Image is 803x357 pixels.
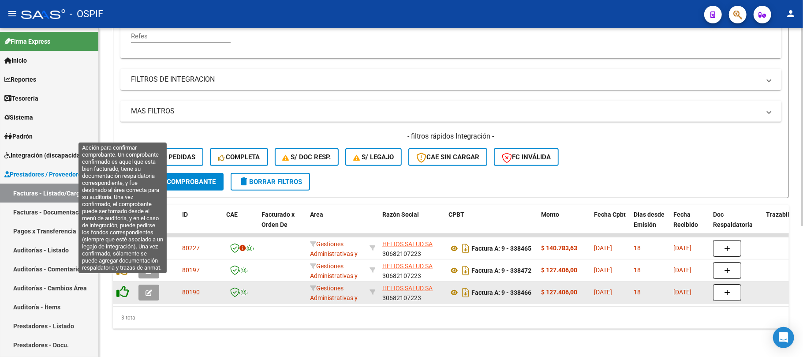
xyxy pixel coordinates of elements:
[4,150,86,160] span: Integración (discapacidad)
[673,211,698,228] span: Fecha Recibido
[594,211,626,218] span: Fecha Cpbt
[275,148,339,166] button: S/ Doc Resp.
[460,263,471,278] i: Descargar documento
[634,289,641,296] span: 18
[494,148,559,166] button: FC Inválida
[673,267,691,274] span: [DATE]
[4,94,38,103] span: Tesorería
[382,283,441,302] div: 30682107223
[773,327,794,348] div: Open Intercom Messenger
[218,153,260,161] span: Completa
[471,245,531,252] strong: Factura A: 9 - 338465
[182,211,188,218] span: ID
[382,263,433,270] span: HELIOS SALUD SA
[306,205,366,244] datatable-header-cell: Area
[590,205,630,244] datatable-header-cell: Fecha Cpbt
[231,173,310,191] button: Borrar Filtros
[408,148,487,166] button: CAE SIN CARGAR
[502,153,551,161] span: FC Inválida
[239,178,302,186] span: Borrar Filtros
[7,8,18,19] mat-icon: menu
[382,261,441,280] div: 30682107223
[128,178,216,186] span: Buscar Comprobante
[471,267,531,274] strong: Factura A: 9 - 338472
[448,211,464,218] span: CPBT
[541,267,577,274] strong: $ 127.406,00
[131,106,760,116] mat-panel-title: MAS FILTROS
[4,169,85,179] span: Prestadores / Proveedores
[128,176,139,187] mat-icon: search
[258,205,306,244] datatable-header-cell: Facturado x Orden De
[283,153,331,161] span: S/ Doc Resp.
[460,286,471,300] i: Descargar documento
[713,211,753,228] span: Doc Respaldatoria
[182,289,200,296] span: 80190
[541,289,577,296] strong: $ 127.406,00
[538,205,590,244] datatable-header-cell: Monto
[120,101,781,122] mat-expansion-panel-header: MAS FILTROS
[120,148,203,166] button: Conf. no pedidas
[382,211,419,218] span: Razón Social
[179,205,223,244] datatable-header-cell: ID
[128,153,195,161] span: Conf. no pedidas
[4,75,36,84] span: Reportes
[182,244,200,252] span: 80227
[594,267,612,274] span: [DATE]
[345,148,402,166] button: S/ legajo
[131,75,760,84] mat-panel-title: FILTROS DE INTEGRACION
[673,289,691,296] span: [DATE]
[634,267,641,274] span: 18
[226,211,238,218] span: CAE
[710,205,762,244] datatable-header-cell: Doc Respaldatoria
[210,148,268,166] button: Completa
[310,241,358,268] span: Gestiones Administrativas y Otros
[239,176,249,187] mat-icon: delete
[785,8,796,19] mat-icon: person
[113,307,789,329] div: 3 total
[353,153,394,161] span: S/ legajo
[120,69,781,90] mat-expansion-panel-header: FILTROS DE INTEGRACION
[261,211,295,228] span: Facturado x Orden De
[310,263,358,290] span: Gestiones Administrativas y Otros
[541,244,577,252] strong: $ 140.783,63
[416,153,479,161] span: CAE SIN CARGAR
[634,244,641,252] span: 18
[120,173,224,191] button: Buscar Comprobante
[4,113,33,122] span: Sistema
[670,205,710,244] datatable-header-cell: Fecha Recibido
[120,132,781,141] h4: - filtros rápidos Integración -
[471,289,531,296] strong: Factura A: 9 - 338466
[4,56,27,65] span: Inicio
[4,37,50,46] span: Firma Express
[634,211,665,228] span: Días desde Emisión
[460,241,471,256] i: Descargar documento
[445,205,538,244] datatable-header-cell: CPBT
[630,205,670,244] datatable-header-cell: Días desde Emisión
[382,239,441,258] div: 30682107223
[223,205,258,244] datatable-header-cell: CAE
[766,211,802,218] span: Trazabilidad
[182,267,200,274] span: 80197
[310,285,358,312] span: Gestiones Administrativas y Otros
[379,205,445,244] datatable-header-cell: Razón Social
[673,244,691,252] span: [DATE]
[541,211,559,218] span: Monto
[382,285,433,292] span: HELIOS SALUD SA
[594,289,612,296] span: [DATE]
[594,244,612,252] span: [DATE]
[382,241,433,248] span: HELIOS SALUD SA
[310,211,323,218] span: Area
[70,4,103,24] span: - OSPIF
[4,132,33,141] span: Padrón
